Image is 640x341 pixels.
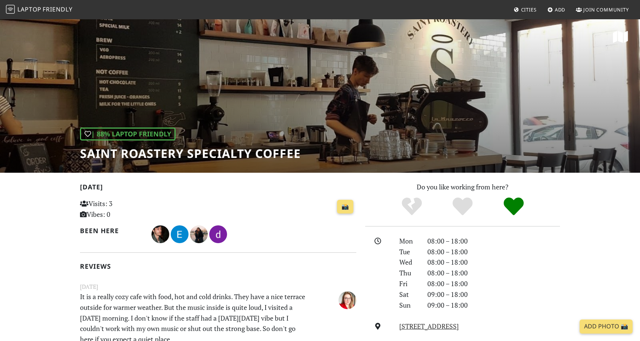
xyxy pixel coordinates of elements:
span: daria iliev [209,229,227,238]
a: Join Community [573,3,632,16]
div: 08:00 – 18:00 [423,236,564,246]
div: Tue [395,246,423,257]
div: Wed [395,257,423,268]
span: Siri Edgren [339,295,356,304]
div: | 88% Laptop Friendly [80,128,176,140]
div: 09:00 – 18:00 [423,300,564,311]
p: Do you like working from here? [365,182,560,192]
span: Calin Radu [151,229,171,238]
span: Join Community [583,6,629,13]
div: 08:00 – 18:00 [423,257,564,268]
img: 4040-ieghor.jpg [171,225,189,243]
h2: Been here [80,227,143,235]
div: Fri [395,278,423,289]
span: Laptop [17,5,41,13]
div: 08:00 – 18:00 [423,278,564,289]
span: Letícia Ramalho [190,229,209,238]
small: [DATE] [76,282,361,291]
div: Sun [395,300,423,311]
a: LaptopFriendly LaptopFriendly [6,3,73,16]
a: Add Photo 📸 [580,320,633,334]
img: 1383-leticia.jpg [190,225,208,243]
div: Definitely! [488,196,539,217]
div: Sat [395,289,423,300]
div: Yes [437,196,488,217]
div: No [386,196,437,217]
p: Visits: 3 Vibes: 0 [80,198,166,220]
span: Егор Тихонов [171,229,190,238]
img: LaptopFriendly [6,5,15,14]
img: 1496-daria.jpg [209,225,227,243]
h1: Saint Roastery Specialty Coffee [80,146,301,160]
div: 08:00 – 18:00 [423,268,564,278]
span: Cities [521,6,537,13]
a: Add [544,3,569,16]
a: Cities [511,3,540,16]
div: 08:00 – 18:00 [423,246,564,257]
h2: [DATE] [80,183,356,194]
div: Thu [395,268,423,278]
img: 4148-siri.jpg [339,291,356,309]
span: Friendly [43,5,72,13]
a: [STREET_ADDRESS] [399,322,459,331]
img: 4783-calin.jpg [151,225,169,243]
a: 📸 [337,200,353,214]
span: Add [555,6,566,13]
div: Mon [395,236,423,246]
div: 09:00 – 18:00 [423,289,564,300]
h2: Reviews [80,262,356,270]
